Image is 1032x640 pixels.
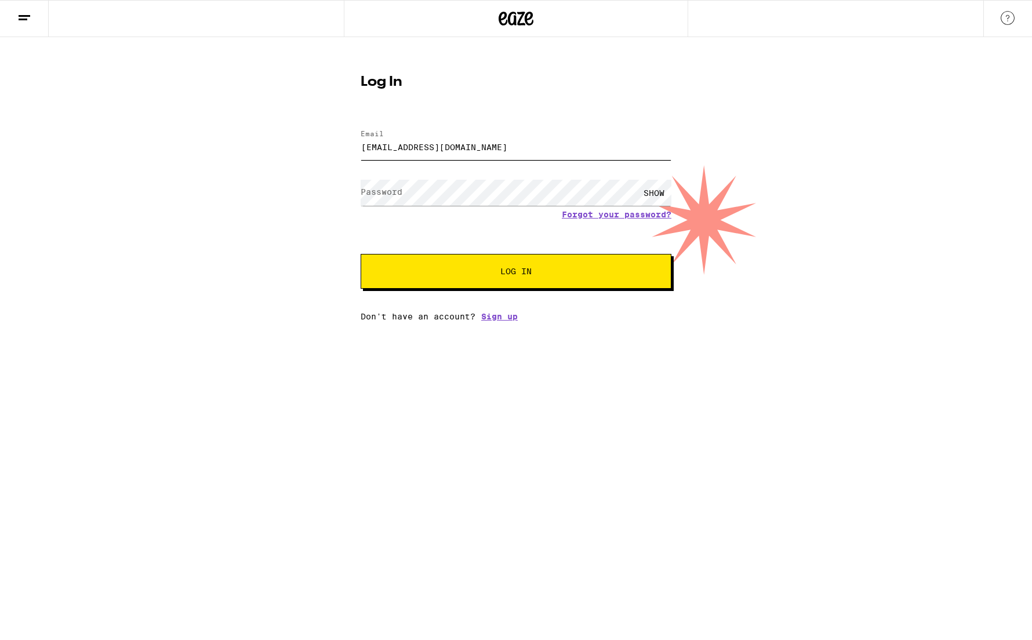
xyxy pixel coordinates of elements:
a: Sign up [481,312,518,321]
input: Email [361,134,671,160]
label: Email [361,130,384,137]
button: Log In [361,254,671,289]
h1: Log In [361,75,671,89]
a: Forgot your password? [562,210,671,219]
span: Log In [500,267,532,275]
div: Don't have an account? [361,312,671,321]
label: Password [361,187,402,197]
div: SHOW [637,180,671,206]
span: Hi. Need any help? [7,8,83,17]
